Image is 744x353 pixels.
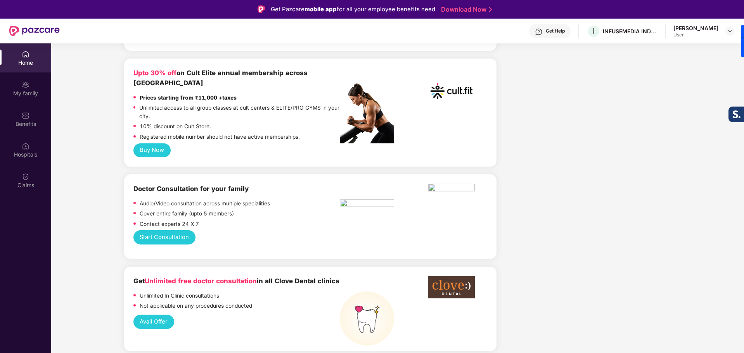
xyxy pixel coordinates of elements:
img: svg+xml;base64,PHN2ZyBpZD0iQmVuZWZpdHMiIHhtbG5zPSJodHRwOi8vd3d3LnczLm9yZy8yMDAwL3N2ZyIgd2lkdGg9Ij... [22,112,29,119]
img: svg+xml;base64,PHN2ZyBpZD0iRHJvcGRvd24tMzJ4MzIiIHhtbG5zPSJodHRwOi8vd3d3LnczLm9yZy8yMDAwL3N2ZyIgd2... [727,28,733,34]
p: Unlimited access to all group classes at cult centers & ELITE/PRO GYMS in your city. [139,104,339,121]
div: User [673,32,718,38]
b: on Cult Elite annual membership across [GEOGRAPHIC_DATA] [133,69,308,87]
img: clove-dental%20png.png [428,276,475,298]
img: svg+xml;base64,PHN2ZyBpZD0iQ2xhaW0iIHhtbG5zPSJodHRwOi8vd3d3LnczLm9yZy8yMDAwL3N2ZyIgd2lkdGg9IjIwIi... [22,173,29,181]
div: [PERSON_NAME] [673,24,718,32]
img: New Pazcare Logo [9,26,60,36]
img: svg+xml;base64,PHN2ZyBpZD0iSGVscC0zMngzMiIgeG1sbnM9Imh0dHA6Ly93d3cudzMub3JnLzIwMDAvc3ZnIiB3aWR0aD... [535,28,543,36]
p: Unlimited In Clinic consultations [140,292,219,300]
p: Cover entire family (upto 5 members) [140,210,234,218]
img: svg+xml;base64,PHN2ZyB3aWR0aD0iMjAiIGhlaWdodD0iMjAiIHZpZXdCb3g9IjAgMCAyMCAyMCIgZmlsbD0ibm9uZSIgeG... [22,81,29,89]
p: Audio/Video consultation across multiple specialities [140,200,270,208]
strong: mobile app [305,5,337,13]
b: Doctor Consultation for your family [133,185,249,193]
img: cult.png [428,68,475,114]
img: svg+xml;base64,PHN2ZyBpZD0iSG9tZSIgeG1sbnM9Imh0dHA6Ly93d3cudzMub3JnLzIwMDAvc3ZnIiB3aWR0aD0iMjAiIG... [22,50,29,58]
b: Upto 30% off [133,69,176,77]
div: Get Help [546,28,565,34]
img: hcp.png [340,199,394,209]
strong: Prices starting from ₹11,000 +taxes [140,95,237,101]
img: Stroke [489,5,492,14]
button: Avail Offer [133,315,174,329]
p: 10% discount on Cult Store. [140,122,211,131]
div: INFUSEMEDIA INDIA PRIVATE LIMITED [603,28,657,35]
p: Registered mobile number should not have active memberships. [140,133,300,141]
img: teeth%20high.png [340,291,394,346]
b: Get in all Clove Dental clinics [133,277,339,285]
p: Not applicable on any procedures conducted [140,302,252,310]
img: ekin.png [428,184,475,194]
span: Unlimited free doctor consultation [145,277,257,285]
button: Buy Now [133,143,171,158]
a: Download Now [441,5,490,14]
img: pc2.png [340,83,394,143]
p: Contact experts 24 X 7 [140,220,199,229]
button: Start Consultation [133,230,196,245]
img: svg+xml;base64,PHN2ZyBpZD0iSG9zcGl0YWxzIiB4bWxucz0iaHR0cDovL3d3dy53My5vcmcvMjAwMC9zdmciIHdpZHRoPS... [22,142,29,150]
div: Get Pazcare for all your employee benefits need [271,5,435,14]
span: I [593,26,595,36]
img: Logo [258,5,265,13]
